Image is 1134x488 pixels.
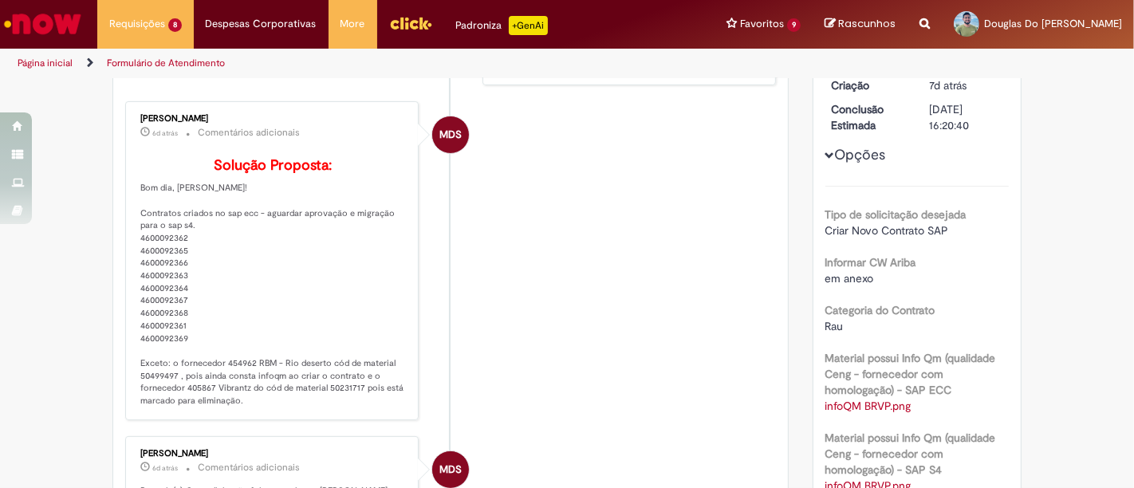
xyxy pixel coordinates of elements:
p: +GenAi [509,16,548,35]
span: MDS [439,116,462,154]
time: 22/08/2025 11:57:55 [152,128,178,138]
p: Bom dia, [PERSON_NAME]! Contratos criados no sap ecc - aguardar aprovação e migração para o sap s... [140,158,406,407]
div: [PERSON_NAME] [140,449,406,458]
time: 22/08/2025 11:52:06 [152,463,178,473]
span: 7d atrás [929,78,967,92]
dt: Conclusão Estimada [820,101,918,133]
span: Despesas Corporativas [206,16,317,32]
a: Download de infoQM BRVP.png [825,399,912,413]
b: Tipo de solicitação desejada [825,207,967,222]
div: Padroniza [456,16,548,35]
div: [DATE] 16:20:40 [929,101,1003,133]
a: Rascunhos [825,17,896,32]
div: [PERSON_NAME] [140,114,406,124]
b: Solução Proposta: [214,156,332,175]
small: Comentários adicionais [198,461,300,474]
b: Categoria do Contrato [825,303,935,317]
span: Rascunhos [838,16,896,31]
span: Douglas Do [PERSON_NAME] [984,17,1122,30]
a: Formulário de Atendimento [107,57,225,69]
span: More [341,16,365,32]
span: Criar Novo Contrato SAP [825,223,949,238]
span: 9 [787,18,801,32]
div: Maria Dos Santos Camargo Rodrigues [432,451,469,488]
div: 21/08/2025 10:20:54 [929,77,1003,93]
div: Maria Dos Santos Camargo Rodrigues [432,116,469,153]
a: Página inicial [18,57,73,69]
span: 6d atrás [152,463,178,473]
b: Material possui Info Qm (qualidade Ceng - fornecedor com homologação) - SAP ECC [825,351,996,397]
b: Material possui Info Qm (qualidade Ceng - fornecedor com homologação) - SAP S4 [825,431,996,477]
ul: Trilhas de página [12,49,744,78]
b: Informar CW Ariba [825,255,916,270]
span: Favoritos [740,16,784,32]
small: Comentários adicionais [198,126,300,140]
img: click_logo_yellow_360x200.png [389,11,432,35]
span: 8 [168,18,182,32]
time: 21/08/2025 10:20:54 [929,78,967,92]
span: Rau [825,319,844,333]
img: ServiceNow [2,8,84,40]
span: Requisições [109,16,165,32]
dt: Criação [820,77,918,93]
span: 6d atrás [152,128,178,138]
span: em anexo [825,271,874,285]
